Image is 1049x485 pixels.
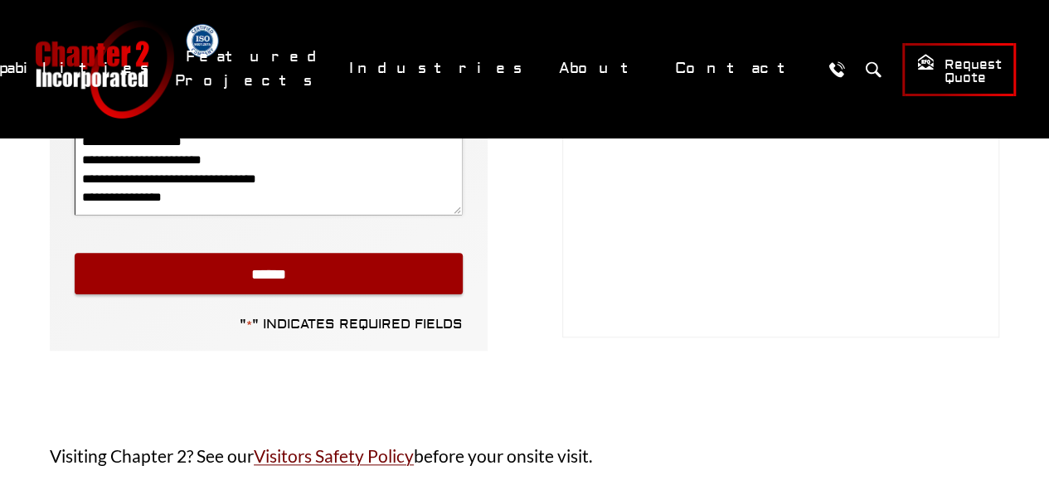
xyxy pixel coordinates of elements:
[664,51,813,86] a: Contact
[50,442,999,470] p: Visiting Chapter 2? See our before your onsite visit.
[175,39,330,99] a: Featured Projects
[338,51,540,86] a: Industries
[857,54,888,85] button: Search
[916,53,1002,87] span: Request Quote
[821,54,852,85] a: Call Us
[240,316,463,333] p: " " indicates required fields
[902,43,1016,96] a: Request Quote
[254,445,414,466] a: Visitors Safety Policy
[548,51,656,86] a: About
[33,20,174,119] a: Chapter 2 Incorporated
